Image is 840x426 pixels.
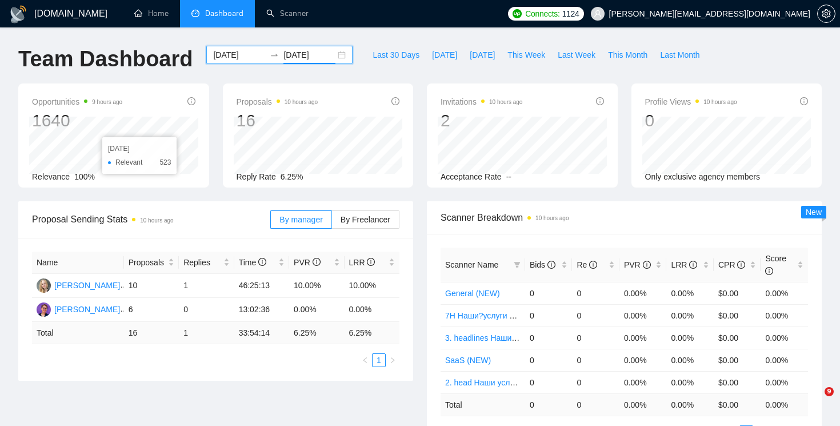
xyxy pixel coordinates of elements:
[179,252,234,274] th: Replies
[703,99,737,105] time: 10 hours ago
[279,215,322,224] span: By manager
[818,9,835,18] span: setting
[386,353,399,367] li: Next Page
[761,371,808,393] td: 0.00%
[237,110,318,132] div: 16
[666,349,714,371] td: 0.00%
[558,49,595,61] span: Last Week
[32,252,124,274] th: Name
[572,327,619,349] td: 0
[535,215,569,221] time: 10 hours ago
[313,258,321,266] span: info-circle
[183,256,221,269] span: Replies
[530,260,555,269] span: Bids
[562,7,579,20] span: 1124
[660,49,699,61] span: Last Month
[806,208,822,217] span: New
[441,393,525,416] td: Total
[765,267,773,275] span: info-circle
[489,99,522,105] time: 10 hours ago
[341,215,390,224] span: By Freelancer
[108,143,171,154] div: [DATE]
[234,322,289,344] td: 33:54:14
[32,212,270,226] span: Proposal Sending Stats
[645,172,761,181] span: Only exclusive agency members
[801,387,829,415] iframe: Intercom live chat
[270,50,279,59] span: swap-right
[718,260,745,269] span: CPR
[124,322,179,344] td: 16
[187,97,195,105] span: info-circle
[366,46,426,64] button: Last 30 Days
[445,333,670,343] a: 3. headlines Наши услуги + не известна ЦА (минус наша ЦА)
[572,393,619,416] td: 0
[800,97,808,105] span: info-circle
[349,258,375,267] span: LRR
[525,327,573,349] td: 0
[619,327,667,349] td: 0.00%
[191,9,199,17] span: dashboard
[714,282,761,304] td: $0.00
[507,49,545,61] span: This Week
[237,95,318,109] span: Proposals
[283,49,335,61] input: End date
[441,210,808,225] span: Scanner Breakdown
[179,298,234,322] td: 0
[594,10,602,18] span: user
[577,260,597,269] span: Re
[234,298,289,322] td: 13:02:36
[426,46,463,64] button: [DATE]
[589,261,597,269] span: info-circle
[547,261,555,269] span: info-circle
[666,371,714,393] td: 0.00%
[367,258,375,266] span: info-circle
[234,274,289,298] td: 46:25:13
[373,49,419,61] span: Last 30 Days
[372,353,386,367] li: 1
[159,157,171,168] span: 523
[294,258,321,267] span: PVR
[572,282,619,304] td: 0
[737,261,745,269] span: info-circle
[441,95,522,109] span: Invitations
[714,371,761,393] td: $0.00
[825,387,834,396] span: 9
[179,274,234,298] td: 1
[358,353,372,367] button: left
[525,7,559,20] span: Connects:
[619,304,667,327] td: 0.00%
[18,46,193,73] h1: Team Dashboard
[386,353,399,367] button: right
[32,322,124,344] td: Total
[572,371,619,393] td: 0
[608,49,647,61] span: This Month
[32,172,70,181] span: Relevance
[666,304,714,327] td: 0.00%
[124,298,179,322] td: 6
[32,95,122,109] span: Opportunities
[213,49,265,61] input: Start date
[124,252,179,274] th: Proposals
[511,256,523,273] span: filter
[54,303,120,316] div: [PERSON_NAME]
[373,354,385,367] a: 1
[501,46,551,64] button: This Week
[761,282,808,304] td: 0.00%
[761,304,808,327] td: 0.00%
[285,99,318,105] time: 10 hours ago
[506,172,511,181] span: --
[205,9,243,18] span: Dashboard
[74,172,95,181] span: 100%
[666,393,714,416] td: 0.00 %
[391,97,399,105] span: info-circle
[92,99,122,105] time: 9 hours ago
[37,278,51,293] img: KK
[514,261,521,268] span: filter
[345,322,400,344] td: 6.25 %
[289,322,344,344] td: 6.25 %
[445,311,597,320] a: 7H Наши?услуги + ?ЦА (минус наша ЦА)
[761,393,808,416] td: 0.00 %
[817,9,835,18] a: setting
[525,393,573,416] td: 0
[445,260,498,269] span: Scanner Name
